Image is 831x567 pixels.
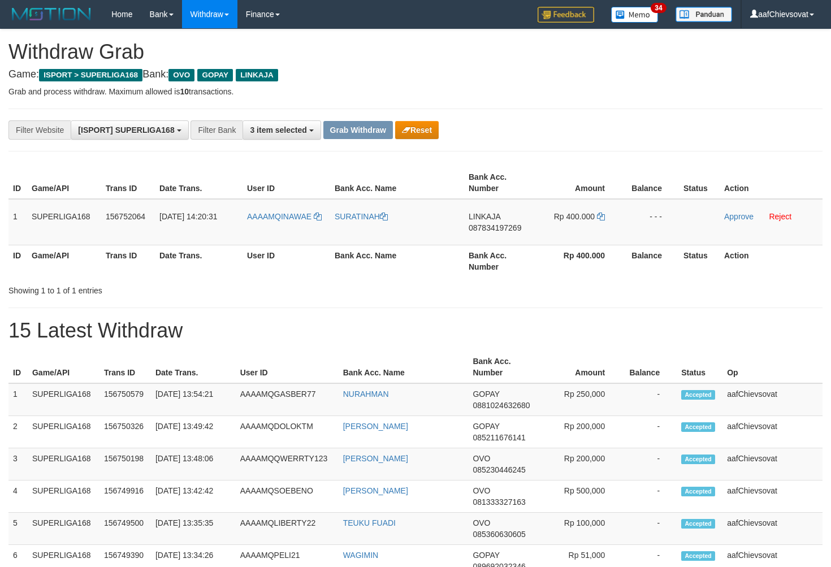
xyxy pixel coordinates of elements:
[622,199,679,245] td: - - -
[236,69,278,81] span: LINKAJA
[106,212,145,221] span: 156752064
[236,383,339,416] td: AAAAMQGASBER77
[681,422,715,432] span: Accepted
[724,212,754,221] a: Approve
[538,7,594,23] img: Feedback.jpg
[155,245,243,277] th: Date Trans.
[247,212,311,221] span: AAAAMQINAWAE
[39,69,142,81] span: ISPORT > SUPERLIGA168
[769,212,791,221] a: Reject
[464,167,536,199] th: Bank Acc. Number
[8,167,27,199] th: ID
[8,481,28,513] td: 4
[330,167,464,199] th: Bank Acc. Name
[473,433,525,442] span: Copy 085211676141 to clipboard
[473,486,490,495] span: OVO
[722,416,823,448] td: aafChievsovat
[473,530,525,539] span: Copy 085360630605 to clipboard
[8,120,71,140] div: Filter Website
[469,223,521,232] span: Copy 087834197269 to clipboard
[722,383,823,416] td: aafChievsovat
[681,551,715,561] span: Accepted
[8,245,27,277] th: ID
[151,513,236,545] td: [DATE] 13:35:35
[180,87,189,96] strong: 10
[469,212,500,221] span: LINKAJA
[720,245,823,277] th: Action
[151,416,236,448] td: [DATE] 13:49:42
[722,448,823,481] td: aafChievsovat
[473,422,499,431] span: GOPAY
[473,454,490,463] span: OVO
[8,513,28,545] td: 5
[28,416,99,448] td: SUPERLIGA168
[681,455,715,464] span: Accepted
[27,167,101,199] th: Game/API
[71,120,188,140] button: [ISPORT] SUPERLIGA168
[159,212,217,221] span: [DATE] 14:20:31
[395,121,439,139] button: Reset
[622,245,679,277] th: Balance
[8,448,28,481] td: 3
[8,86,823,97] p: Grab and process withdraw. Maximum allowed is transactions.
[539,351,622,383] th: Amount
[473,497,525,507] span: Copy 081333327163 to clipboard
[622,416,677,448] td: -
[473,551,499,560] span: GOPAY
[323,121,393,139] button: Grab Withdraw
[339,351,469,383] th: Bank Acc. Name
[8,351,28,383] th: ID
[28,351,99,383] th: Game/API
[622,513,677,545] td: -
[681,519,715,529] span: Accepted
[28,513,99,545] td: SUPERLIGA168
[536,245,622,277] th: Rp 400.000
[473,389,499,399] span: GOPAY
[722,513,823,545] td: aafChievsovat
[554,212,595,221] span: Rp 400.000
[539,448,622,481] td: Rp 200,000
[679,167,720,199] th: Status
[622,481,677,513] td: -
[99,513,151,545] td: 156749500
[99,351,151,383] th: Trans ID
[330,245,464,277] th: Bank Acc. Name
[681,487,715,496] span: Accepted
[101,167,155,199] th: Trans ID
[8,319,823,342] h1: 15 Latest Withdraw
[151,481,236,513] td: [DATE] 13:42:42
[681,390,715,400] span: Accepted
[676,7,732,22] img: panduan.png
[99,383,151,416] td: 156750579
[28,481,99,513] td: SUPERLIGA168
[622,448,677,481] td: -
[243,120,321,140] button: 3 item selected
[473,465,525,474] span: Copy 085230446245 to clipboard
[722,351,823,383] th: Op
[27,245,101,277] th: Game/API
[236,513,339,545] td: AAAAMQLIBERTY22
[8,280,338,296] div: Showing 1 to 1 of 1 entries
[343,389,389,399] a: NURAHMAN
[622,351,677,383] th: Balance
[343,518,396,527] a: TEUKU FUADI
[597,212,605,221] a: Copy 400000 to clipboard
[539,513,622,545] td: Rp 100,000
[101,245,155,277] th: Trans ID
[243,167,330,199] th: User ID
[622,383,677,416] td: -
[611,7,659,23] img: Button%20Memo.svg
[343,486,408,495] a: [PERSON_NAME]
[99,481,151,513] td: 156749916
[8,383,28,416] td: 1
[28,383,99,416] td: SUPERLIGA168
[151,351,236,383] th: Date Trans.
[651,3,666,13] span: 34
[151,383,236,416] td: [DATE] 13:54:21
[27,199,101,245] td: SUPERLIGA168
[536,167,622,199] th: Amount
[473,401,530,410] span: Copy 0881024632680 to clipboard
[343,454,408,463] a: [PERSON_NAME]
[78,125,174,135] span: [ISPORT] SUPERLIGA168
[247,212,322,221] a: AAAAMQINAWAE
